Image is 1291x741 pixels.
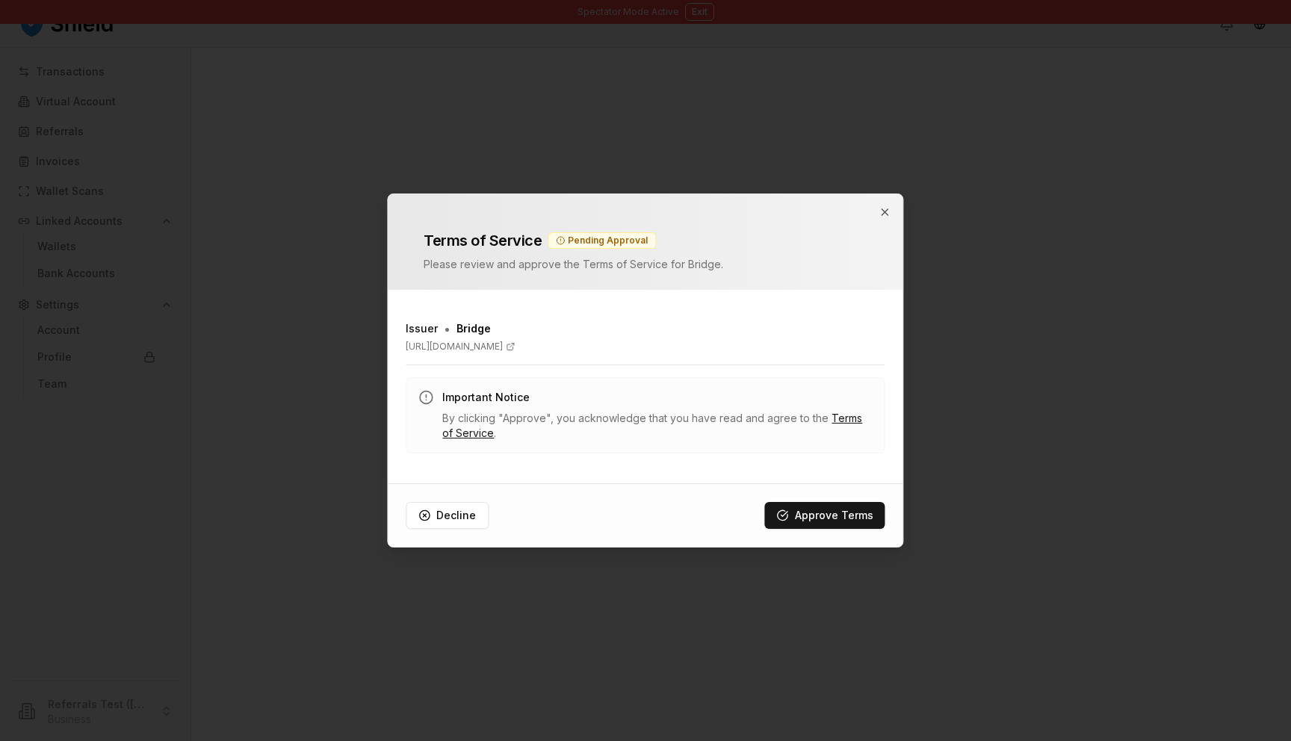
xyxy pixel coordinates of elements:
[548,232,656,249] div: Pending Approval
[406,341,885,353] a: [URL][DOMAIN_NAME]
[456,321,491,336] span: Bridge
[765,502,885,529] button: Approve Terms
[406,502,489,529] button: Decline
[424,257,867,272] p: Please review and approve the Terms of Service for Bridge .
[442,390,872,405] h3: Important Notice
[406,321,438,336] h3: Issuer
[424,230,542,251] h2: Terms of Service
[442,411,872,441] p: By clicking "Approve", you acknowledge that you have read and agree to the .
[444,320,451,338] span: •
